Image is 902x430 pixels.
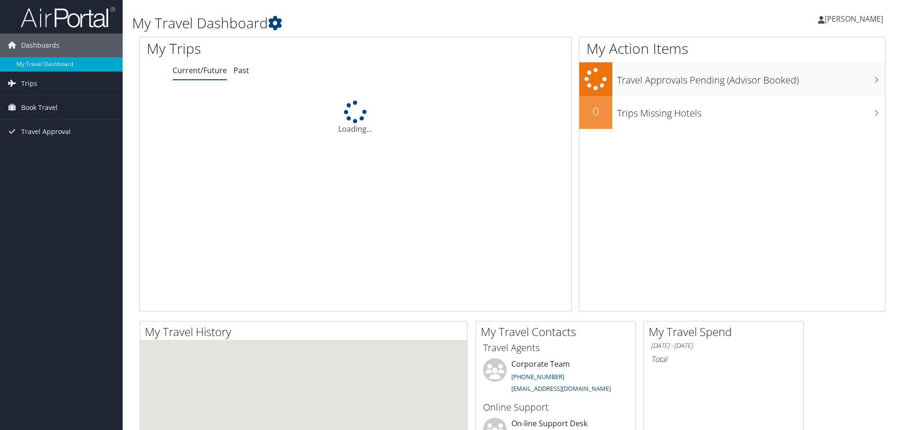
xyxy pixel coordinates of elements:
a: Past [234,65,249,76]
span: Book Travel [21,96,58,119]
h3: Travel Approvals Pending (Advisor Booked) [617,69,885,87]
li: Corporate Team [478,358,633,397]
h1: My Travel Dashboard [132,13,639,33]
img: airportal-logo.png [21,6,115,28]
h2: My Travel Contacts [481,324,635,340]
h2: My Travel History [145,324,467,340]
a: [EMAIL_ADDRESS][DOMAIN_NAME] [511,384,611,393]
a: 0Trips Missing Hotels [579,96,885,129]
span: [PERSON_NAME] [825,14,883,24]
h3: Online Support [483,401,628,414]
span: Dashboards [21,34,59,57]
h1: My Trips [147,39,384,59]
span: Trips [21,72,37,95]
a: Current/Future [173,65,227,76]
h2: 0 [579,103,612,119]
div: Loading... [140,101,571,135]
h6: Total [651,354,796,364]
h3: Trips Missing Hotels [617,102,885,120]
h1: My Action Items [579,39,885,59]
span: Travel Approval [21,120,71,143]
a: [PERSON_NAME] [818,5,893,33]
h6: [DATE] - [DATE] [651,341,796,350]
h2: My Travel Spend [649,324,803,340]
a: [PHONE_NUMBER] [511,372,564,381]
h3: Travel Agents [483,341,628,354]
a: Travel Approvals Pending (Advisor Booked) [579,62,885,96]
